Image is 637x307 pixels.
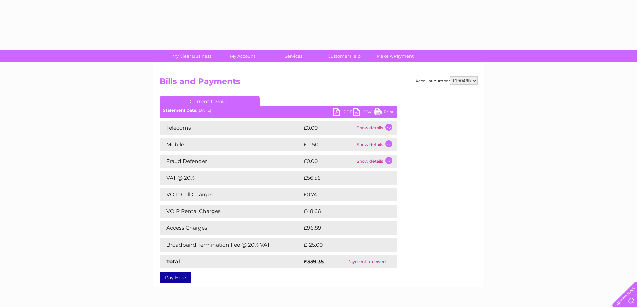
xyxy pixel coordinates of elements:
td: Show details [355,155,397,168]
td: Payment received [336,255,397,268]
a: Pay Here [160,272,191,283]
div: Account number [415,76,478,85]
td: £0.00 [302,121,355,135]
td: Fraud Defender [160,155,302,168]
td: VOIP Rental Charges [160,205,302,218]
div: [DATE] [160,108,397,113]
a: Current Invoice [160,96,260,106]
td: £56.56 [302,171,384,185]
td: Access Charges [160,221,302,235]
a: CSV [353,108,374,118]
td: Show details [355,121,397,135]
td: Broadband Termination Fee @ 20% VAT [160,238,302,252]
a: Services [266,50,321,62]
a: PDF [333,108,353,118]
td: Mobile [160,138,302,151]
h2: Bills and Payments [160,76,478,89]
td: £48.66 [302,205,384,218]
td: £0.00 [302,155,355,168]
td: £11.50 [302,138,355,151]
a: Print [374,108,394,118]
td: £0.74 [302,188,381,201]
td: £96.89 [302,221,384,235]
td: Show details [355,138,397,151]
a: My Clear Business [164,50,219,62]
td: VAT @ 20% [160,171,302,185]
a: My Account [215,50,270,62]
td: VOIP Call Charges [160,188,302,201]
td: £125.00 [302,238,385,252]
a: Customer Help [317,50,372,62]
a: Make A Payment [367,50,423,62]
strong: Total [166,258,180,265]
b: Statement Date: [163,108,197,113]
td: Telecoms [160,121,302,135]
strong: £339.35 [304,258,324,265]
